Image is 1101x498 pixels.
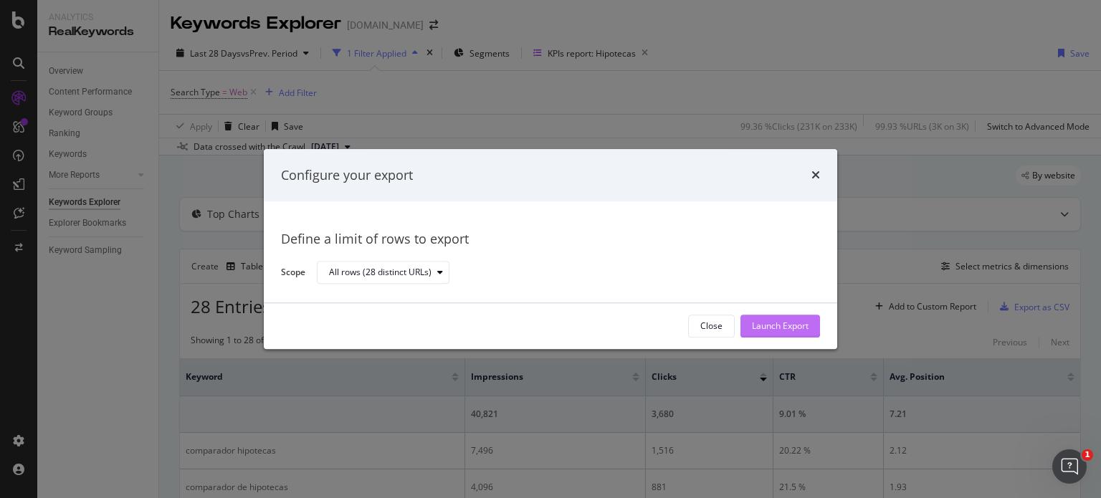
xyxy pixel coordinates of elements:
[281,166,413,185] div: Configure your export
[1052,449,1087,484] iframe: Intercom live chat
[1082,449,1093,461] span: 1
[281,231,820,249] div: Define a limit of rows to export
[740,315,820,337] button: Launch Export
[329,269,432,277] div: All rows (28 distinct URLs)
[317,262,449,284] button: All rows (28 distinct URLs)
[264,149,837,349] div: modal
[281,266,305,282] label: Scope
[700,320,723,332] div: Close
[752,320,809,332] div: Launch Export
[688,315,735,337] button: Close
[811,166,820,185] div: times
